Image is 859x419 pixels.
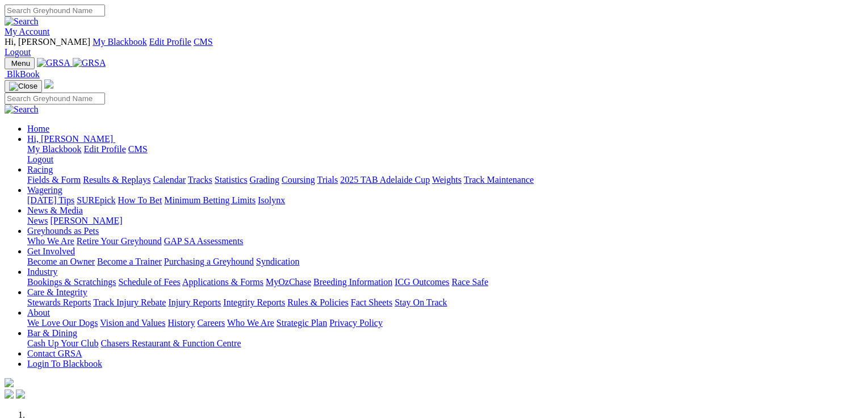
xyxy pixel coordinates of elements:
[258,195,285,205] a: Isolynx
[164,257,254,266] a: Purchasing a Greyhound
[256,257,299,266] a: Syndication
[93,298,166,307] a: Track Injury Rebate
[5,5,105,16] input: Search
[97,257,162,266] a: Become a Trainer
[27,318,854,328] div: About
[215,175,248,185] a: Statistics
[168,298,221,307] a: Injury Reports
[27,298,854,308] div: Care & Integrity
[351,298,392,307] a: Fact Sheets
[340,175,430,185] a: 2025 TAB Adelaide Cup
[27,257,854,267] div: Get Involved
[432,175,462,185] a: Weights
[5,27,50,36] a: My Account
[9,82,37,91] img: Close
[250,175,279,185] a: Grading
[27,185,62,195] a: Wagering
[27,216,48,225] a: News
[395,277,449,287] a: ICG Outcomes
[287,298,349,307] a: Rules & Policies
[27,134,115,144] a: Hi, [PERSON_NAME]
[118,195,162,205] a: How To Bet
[27,124,49,133] a: Home
[50,216,122,225] a: [PERSON_NAME]
[5,16,39,27] img: Search
[5,104,39,115] img: Search
[118,277,180,287] a: Schedule of Fees
[44,79,53,89] img: logo-grsa-white.png
[27,257,95,266] a: Become an Owner
[27,328,77,338] a: Bar & Dining
[7,69,40,79] span: BlkBook
[451,277,488,287] a: Race Safe
[27,154,53,164] a: Logout
[197,318,225,328] a: Careers
[27,175,81,185] a: Fields & Form
[266,277,311,287] a: MyOzChase
[27,318,98,328] a: We Love Our Dogs
[27,277,854,287] div: Industry
[27,165,53,174] a: Racing
[27,277,116,287] a: Bookings & Scratchings
[77,195,115,205] a: SUREpick
[27,175,854,185] div: Racing
[27,359,102,368] a: Login To Blackbook
[27,195,854,206] div: Wagering
[27,349,82,358] a: Contact GRSA
[395,298,447,307] a: Stay On Track
[27,338,854,349] div: Bar & Dining
[5,69,40,79] a: BlkBook
[5,37,90,47] span: Hi, [PERSON_NAME]
[27,246,75,256] a: Get Involved
[77,236,162,246] a: Retire Your Greyhound
[73,58,106,68] img: GRSA
[27,226,99,236] a: Greyhounds as Pets
[194,37,213,47] a: CMS
[5,389,14,399] img: facebook.svg
[83,175,150,185] a: Results & Replays
[313,277,392,287] a: Breeding Information
[100,338,241,348] a: Chasers Restaurant & Function Centre
[27,236,854,246] div: Greyhounds as Pets
[16,389,25,399] img: twitter.svg
[84,144,126,154] a: Edit Profile
[5,37,854,57] div: My Account
[27,144,82,154] a: My Blackbook
[27,206,83,215] a: News & Media
[167,318,195,328] a: History
[128,144,148,154] a: CMS
[5,47,31,57] a: Logout
[27,195,74,205] a: [DATE] Tips
[27,298,91,307] a: Stewards Reports
[27,267,57,276] a: Industry
[149,37,191,47] a: Edit Profile
[27,134,113,144] span: Hi, [PERSON_NAME]
[164,236,244,246] a: GAP SA Assessments
[27,144,854,165] div: Hi, [PERSON_NAME]
[164,195,255,205] a: Minimum Betting Limits
[282,175,315,185] a: Coursing
[11,59,30,68] span: Menu
[5,378,14,387] img: logo-grsa-white.png
[188,175,212,185] a: Tracks
[223,298,285,307] a: Integrity Reports
[464,175,534,185] a: Track Maintenance
[276,318,327,328] a: Strategic Plan
[27,236,74,246] a: Who We Are
[5,93,105,104] input: Search
[27,308,50,317] a: About
[153,175,186,185] a: Calendar
[329,318,383,328] a: Privacy Policy
[93,37,147,47] a: My Blackbook
[27,338,98,348] a: Cash Up Your Club
[5,57,35,69] button: Toggle navigation
[27,287,87,297] a: Care & Integrity
[5,80,42,93] button: Toggle navigation
[182,277,263,287] a: Applications & Forms
[227,318,274,328] a: Who We Are
[100,318,165,328] a: Vision and Values
[37,58,70,68] img: GRSA
[317,175,338,185] a: Trials
[27,216,854,226] div: News & Media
